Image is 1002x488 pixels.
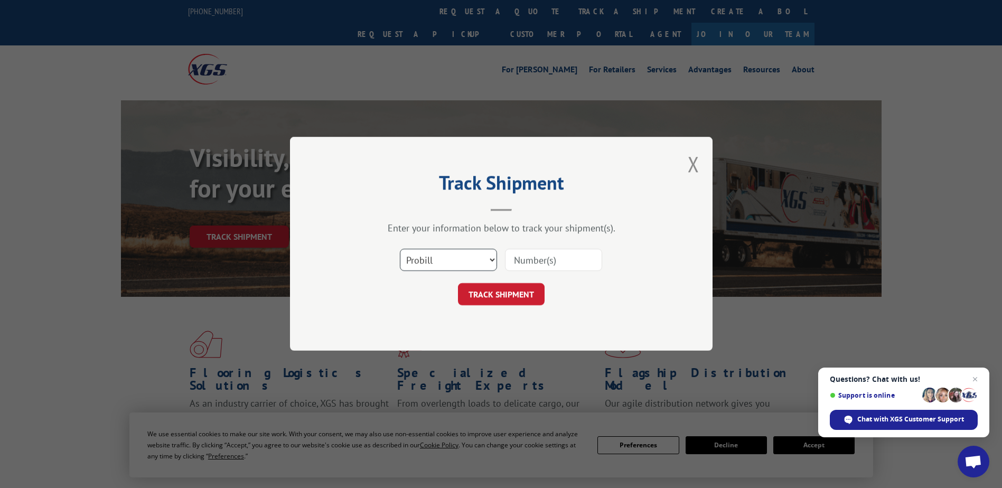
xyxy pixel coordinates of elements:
[830,410,978,430] div: Chat with XGS Customer Support
[857,415,964,424] span: Chat with XGS Customer Support
[958,446,989,477] div: Open chat
[688,150,699,178] button: Close modal
[969,373,981,386] span: Close chat
[458,284,545,306] button: TRACK SHIPMENT
[343,222,660,234] div: Enter your information below to track your shipment(s).
[505,249,602,271] input: Number(s)
[830,375,978,383] span: Questions? Chat with us!
[343,175,660,195] h2: Track Shipment
[830,391,919,399] span: Support is online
